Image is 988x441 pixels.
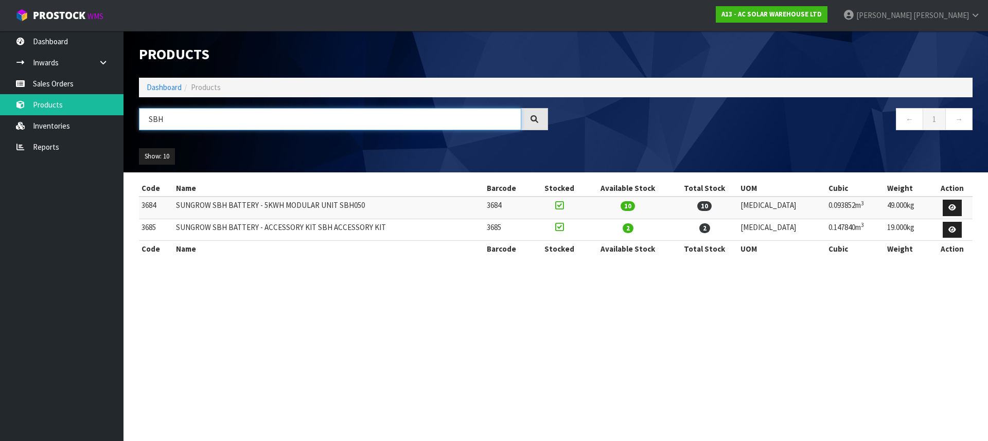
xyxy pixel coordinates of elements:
[139,219,173,241] td: 3685
[139,180,173,197] th: Code
[191,82,221,92] span: Products
[173,241,485,257] th: Name
[534,241,585,257] th: Stocked
[913,10,969,20] span: [PERSON_NAME]
[945,108,973,130] a: →
[738,219,826,241] td: [MEDICAL_DATA]
[923,108,946,130] a: 1
[484,197,534,219] td: 3684
[896,108,923,130] a: ←
[484,241,534,257] th: Barcode
[861,200,864,207] sup: 3
[738,241,826,257] th: UOM
[885,180,931,197] th: Weight
[534,180,585,197] th: Stocked
[931,241,973,257] th: Action
[563,108,973,133] nav: Page navigation
[139,108,521,130] input: Search products
[885,197,931,219] td: 49.000kg
[87,11,103,21] small: WMS
[826,197,885,219] td: 0.093852m
[33,9,85,22] span: ProStock
[623,223,633,233] span: 2
[697,201,712,211] span: 10
[484,180,534,197] th: Barcode
[738,197,826,219] td: [MEDICAL_DATA]
[885,241,931,257] th: Weight
[139,148,175,165] button: Show: 10
[671,180,738,197] th: Total Stock
[15,9,28,22] img: cube-alt.png
[173,197,485,219] td: SUNGROW SBH BATTERY - 5KWH MODULAR UNIT SBH050
[139,197,173,219] td: 3684
[484,219,534,241] td: 3685
[621,201,635,211] span: 10
[139,46,548,62] h1: Products
[147,82,182,92] a: Dashboard
[826,180,885,197] th: Cubic
[885,219,931,241] td: 19.000kg
[585,180,671,197] th: Available Stock
[721,10,822,19] strong: A13 - AC SOLAR WAREHOUSE LTD
[738,180,826,197] th: UOM
[173,180,485,197] th: Name
[585,241,671,257] th: Available Stock
[826,219,885,241] td: 0.147840m
[139,241,173,257] th: Code
[173,219,485,241] td: SUNGROW SBH BATTERY - ACCESSORY KIT SBH ACCESSORY KIT
[699,223,710,233] span: 2
[856,10,912,20] span: [PERSON_NAME]
[826,241,885,257] th: Cubic
[861,221,864,228] sup: 3
[671,241,738,257] th: Total Stock
[931,180,973,197] th: Action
